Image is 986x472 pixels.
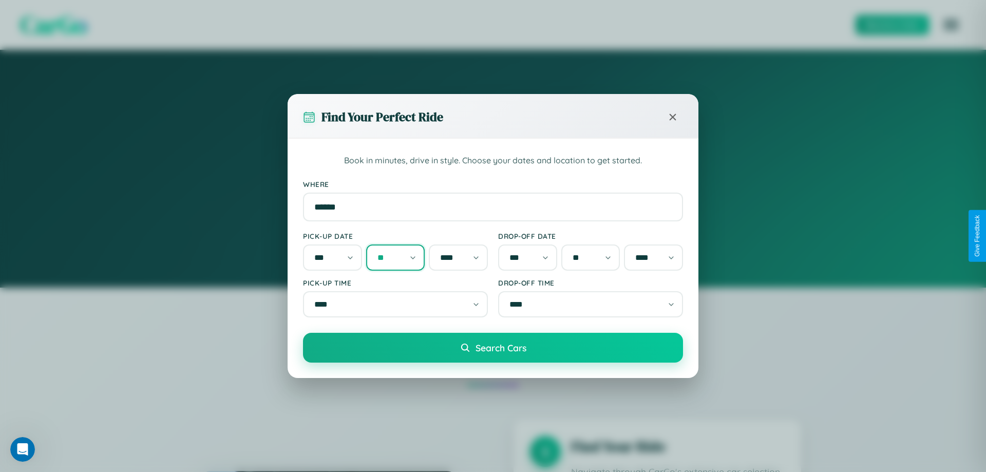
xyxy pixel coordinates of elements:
label: Drop-off Time [498,278,683,287]
span: Search Cars [476,342,526,353]
label: Pick-up Date [303,232,488,240]
button: Search Cars [303,333,683,363]
label: Where [303,180,683,188]
p: Book in minutes, drive in style. Choose your dates and location to get started. [303,154,683,167]
label: Pick-up Time [303,278,488,287]
h3: Find Your Perfect Ride [321,108,443,125]
label: Drop-off Date [498,232,683,240]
